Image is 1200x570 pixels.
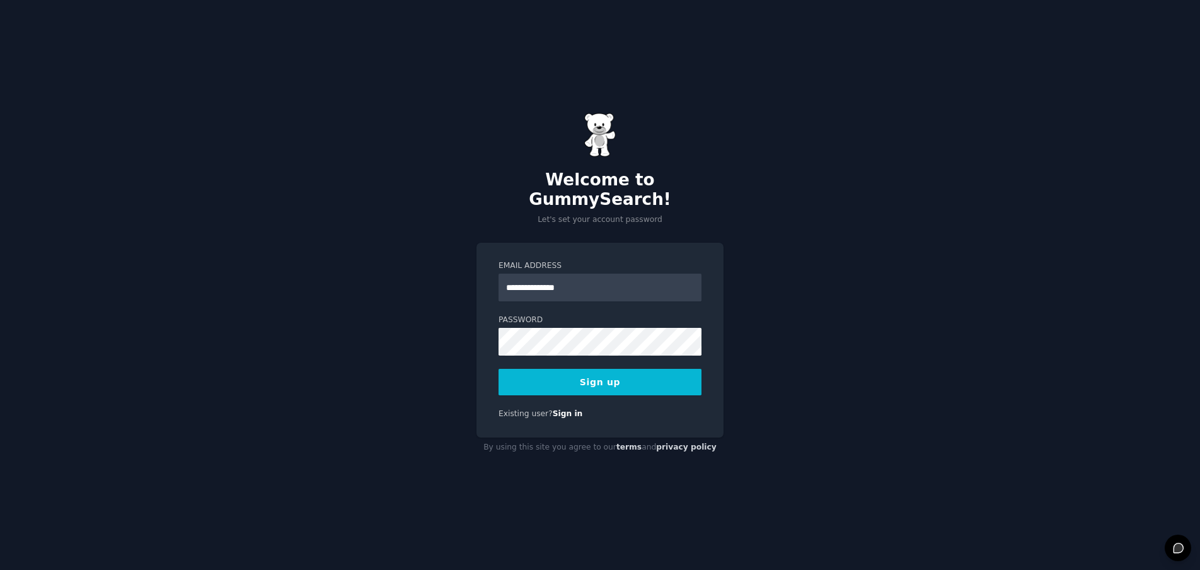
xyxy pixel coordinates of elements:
h2: Welcome to GummySearch! [476,170,724,210]
a: Sign in [553,409,583,418]
label: Email Address [499,260,701,272]
div: By using this site you agree to our and [476,438,724,458]
img: Gummy Bear [584,113,616,157]
button: Sign up [499,369,701,395]
a: privacy policy [656,443,717,451]
a: terms [616,443,642,451]
p: Let's set your account password [476,214,724,226]
label: Password [499,315,701,326]
span: Existing user? [499,409,553,418]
